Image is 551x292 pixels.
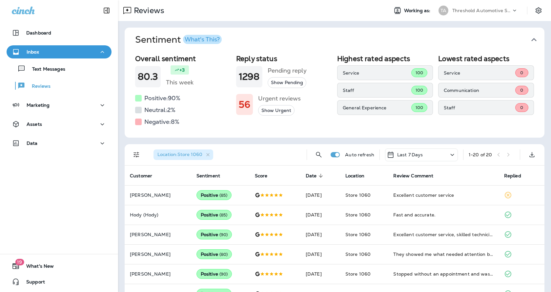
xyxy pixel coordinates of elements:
[130,173,152,179] span: Customer
[345,212,371,218] span: Store 1060
[444,88,515,93] p: Communication
[144,117,179,127] h5: Negative: 8 %
[343,105,411,110] p: General Experience
[7,259,112,273] button: 19What's New
[7,99,112,112] button: Marketing
[306,173,325,179] span: Date
[239,99,250,110] h1: 56
[219,252,228,257] span: ( 80 )
[7,62,112,76] button: Text Messages
[393,251,493,258] div: They showed me what needed attention but didn’t push any extras. Honest service I can trust.
[300,264,340,284] td: [DATE]
[130,232,186,237] p: [PERSON_NAME]
[306,173,317,179] span: Date
[268,65,307,76] h5: Pending reply
[131,6,164,15] p: Reviews
[345,271,371,277] span: Store 1060
[300,185,340,205] td: [DATE]
[393,173,433,179] span: Review Comment
[130,28,550,52] button: SentimentWhat's This?
[438,55,534,63] h2: Lowest rated aspects
[26,30,51,35] p: Dashboard
[393,192,493,198] div: Excellent customer service
[125,52,544,138] div: SentimentWhat's This?
[533,5,544,16] button: Settings
[7,118,112,131] button: Assets
[239,71,260,82] h1: 1298
[135,34,222,45] h1: Sentiment
[196,269,232,279] div: Positive
[469,152,492,157] div: 1 - 20 of 20
[27,102,50,108] p: Marketing
[236,55,332,63] h2: Reply status
[7,45,112,58] button: Inbox
[345,152,374,157] p: Auto refresh
[26,66,65,73] p: Text Messages
[312,148,325,161] button: Search Reviews
[520,87,523,93] span: 0
[345,173,373,179] span: Location
[7,79,112,93] button: Reviews
[439,6,448,15] div: TA
[345,251,371,257] span: Store 1060
[157,151,202,157] span: Location : Store 1060
[343,70,411,76] p: Service
[404,8,432,13] span: Working as:
[144,93,180,103] h5: Positive: 90 %
[97,4,116,17] button: Collapse Sidebar
[27,141,38,146] p: Data
[504,173,521,179] span: Replied
[520,105,523,110] span: 0
[20,263,54,271] span: What's New
[196,230,232,239] div: Positive
[219,232,228,237] span: ( 90 )
[130,173,161,179] span: Customer
[130,271,186,277] p: [PERSON_NAME]
[345,232,371,237] span: Store 1060
[196,173,229,179] span: Sentiment
[20,279,45,287] span: Support
[144,105,175,115] h5: Neutral: 2 %
[25,83,51,90] p: Reviews
[416,70,423,76] span: 100
[393,271,493,277] div: Stopped without an appointment and was back on the road in 12 minutes. Doesn’t get easier than that.
[185,36,220,42] div: What's This?
[300,205,340,225] td: [DATE]
[343,88,411,93] p: Staff
[138,71,158,82] h1: 80.3
[416,87,423,93] span: 100
[196,249,232,259] div: Positive
[196,173,220,179] span: Sentiment
[268,77,306,88] button: Show Pending
[27,49,39,55] p: Inbox
[444,70,515,76] p: Service
[258,93,301,104] h5: Urgent reviews
[130,252,186,257] p: [PERSON_NAME]
[135,55,231,63] h2: Overall sentiment
[219,192,228,198] span: ( 85 )
[15,259,24,265] span: 19
[153,149,213,160] div: Location:Store 1060
[525,148,539,161] button: Export as CSV
[393,212,493,218] div: Fast and accurate.
[393,173,442,179] span: Review Comment
[166,77,194,88] h5: This week
[504,173,530,179] span: Replied
[196,190,232,200] div: Positive
[337,55,433,63] h2: Highest rated aspects
[444,105,515,110] p: Staff
[7,137,112,150] button: Data
[130,148,143,161] button: Filters
[179,67,185,73] p: +3
[452,8,511,13] p: Threshold Automotive Service dba Grease Monkey
[130,192,186,198] p: [PERSON_NAME]
[520,70,523,76] span: 0
[7,275,112,288] button: Support
[258,105,295,116] button: Show Urgent
[130,212,186,217] p: Hody (Hody)
[345,173,364,179] span: Location
[416,105,423,110] span: 100
[300,244,340,264] td: [DATE]
[345,192,371,198] span: Store 1060
[219,212,228,218] span: ( 85 )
